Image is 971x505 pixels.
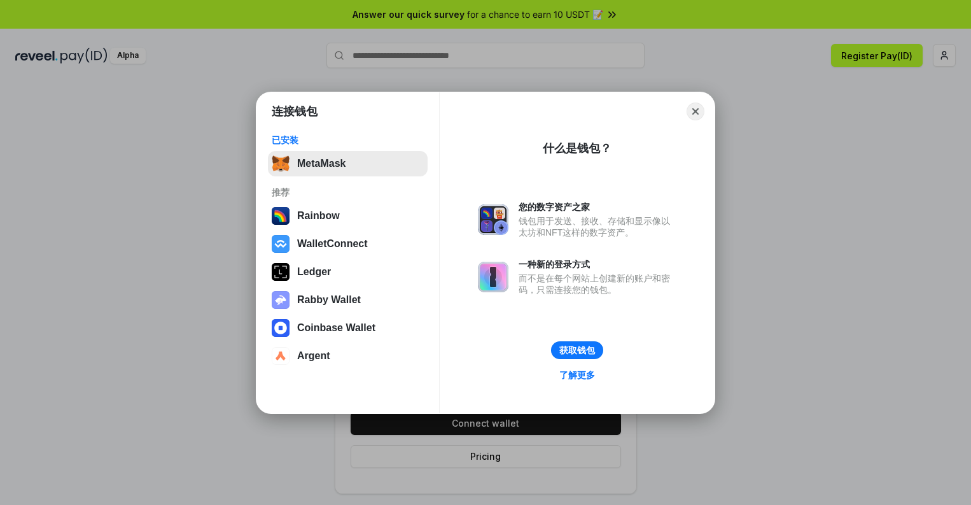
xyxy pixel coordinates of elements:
div: Rabby Wallet [297,294,361,306]
button: MetaMask [268,151,428,176]
div: 一种新的登录方式 [519,259,676,270]
img: svg+xml,%3Csvg%20xmlns%3D%22http%3A%2F%2Fwww.w3.org%2F2000%2Fsvg%22%20width%3D%2228%22%20height%3... [272,263,290,281]
div: 推荐 [272,187,424,198]
h1: 连接钱包 [272,104,318,119]
div: Coinbase Wallet [297,322,375,334]
img: svg+xml,%3Csvg%20xmlns%3D%22http%3A%2F%2Fwww.w3.org%2F2000%2Fsvg%22%20fill%3D%22none%22%20viewBox... [478,204,508,235]
button: Coinbase Wallet [268,315,428,341]
img: svg+xml,%3Csvg%20width%3D%2228%22%20height%3D%2228%22%20viewBox%3D%220%200%2028%2028%22%20fill%3D... [272,347,290,365]
div: 钱包用于发送、接收、存储和显示像以太坊和NFT这样的数字资产。 [519,215,676,238]
button: Ledger [268,259,428,285]
div: 而不是在每个网站上创建新的账户和密码，只需连接您的钱包。 [519,273,676,295]
div: Argent [297,350,330,362]
img: svg+xml,%3Csvg%20width%3D%2228%22%20height%3D%2228%22%20viewBox%3D%220%200%2028%2028%22%20fill%3D... [272,319,290,337]
div: Rainbow [297,210,340,222]
img: svg+xml,%3Csvg%20xmlns%3D%22http%3A%2F%2Fwww.w3.org%2F2000%2Fsvg%22%20fill%3D%22none%22%20viewBox... [272,291,290,309]
button: 获取钱包 [551,341,603,359]
img: svg+xml,%3Csvg%20fill%3D%22none%22%20height%3D%2233%22%20viewBox%3D%220%200%2035%2033%22%20width%... [272,155,290,173]
button: Rabby Wallet [268,287,428,313]
div: 获取钱包 [559,345,595,356]
div: 您的数字资产之家 [519,201,676,213]
div: WalletConnect [297,238,368,250]
img: svg+xml,%3Csvg%20xmlns%3D%22http%3A%2F%2Fwww.w3.org%2F2000%2Fsvg%22%20fill%3D%22none%22%20viewBox... [478,262,508,292]
button: Rainbow [268,203,428,229]
div: Ledger [297,266,331,278]
button: Close [687,103,704,120]
img: svg+xml,%3Csvg%20width%3D%2228%22%20height%3D%2228%22%20viewBox%3D%220%200%2028%2028%22%20fill%3D... [272,235,290,253]
button: WalletConnect [268,231,428,257]
div: MetaMask [297,158,346,169]
div: 什么是钱包？ [543,141,611,156]
img: svg+xml,%3Csvg%20width%3D%22120%22%20height%3D%22120%22%20viewBox%3D%220%200%20120%20120%22%20fil... [272,207,290,225]
div: 已安装 [272,134,424,146]
button: Argent [268,343,428,369]
div: 了解更多 [559,369,595,381]
a: 了解更多 [552,367,603,383]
